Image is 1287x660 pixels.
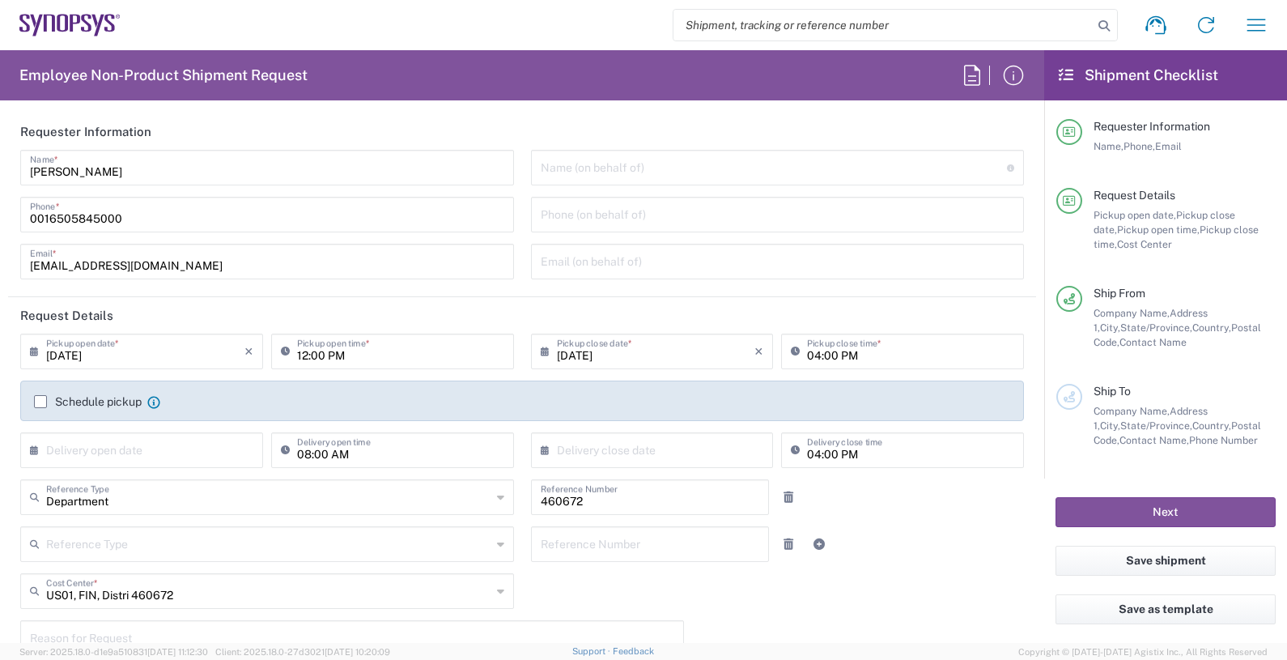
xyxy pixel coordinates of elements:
[1120,419,1192,432] span: State/Province,
[244,339,253,364] i: ×
[1117,224,1200,236] span: Pickup open time,
[20,124,151,140] h2: Requester Information
[1094,140,1123,152] span: Name,
[1059,66,1218,85] h2: Shipment Checklist
[1056,594,1276,624] button: Save as template
[1094,120,1210,133] span: Requester Information
[1056,546,1276,576] button: Save shipment
[808,533,830,556] a: Add Reference
[777,486,800,509] a: Remove Reference
[1094,385,1131,398] span: Ship To
[1018,645,1268,659] span: Copyright © [DATE]-[DATE] Agistix Inc., All Rights Reserved
[1192,419,1231,432] span: Country,
[1094,189,1175,202] span: Request Details
[1123,140,1155,152] span: Phone,
[1094,405,1170,417] span: Company Name,
[19,66,308,85] h2: Employee Non-Product Shipment Request
[325,647,390,657] span: [DATE] 10:20:09
[1056,497,1276,527] button: Next
[1100,419,1120,432] span: City,
[754,339,763,364] i: ×
[1117,238,1172,250] span: Cost Center
[1155,140,1182,152] span: Email
[613,646,654,656] a: Feedback
[1100,321,1120,334] span: City,
[1192,321,1231,334] span: Country,
[1094,209,1176,221] span: Pickup open date,
[1119,336,1187,348] span: Contact Name
[572,646,613,656] a: Support
[147,647,208,657] span: [DATE] 11:12:30
[20,308,113,324] h2: Request Details
[34,395,142,408] label: Schedule pickup
[1094,287,1145,300] span: Ship From
[215,647,390,657] span: Client: 2025.18.0-27d3021
[777,533,800,556] a: Remove Reference
[1189,434,1258,446] span: Phone Number
[1094,307,1170,319] span: Company Name,
[19,647,208,657] span: Server: 2025.18.0-d1e9a510831
[1119,434,1189,446] span: Contact Name,
[673,10,1093,40] input: Shipment, tracking or reference number
[1120,321,1192,334] span: State/Province,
